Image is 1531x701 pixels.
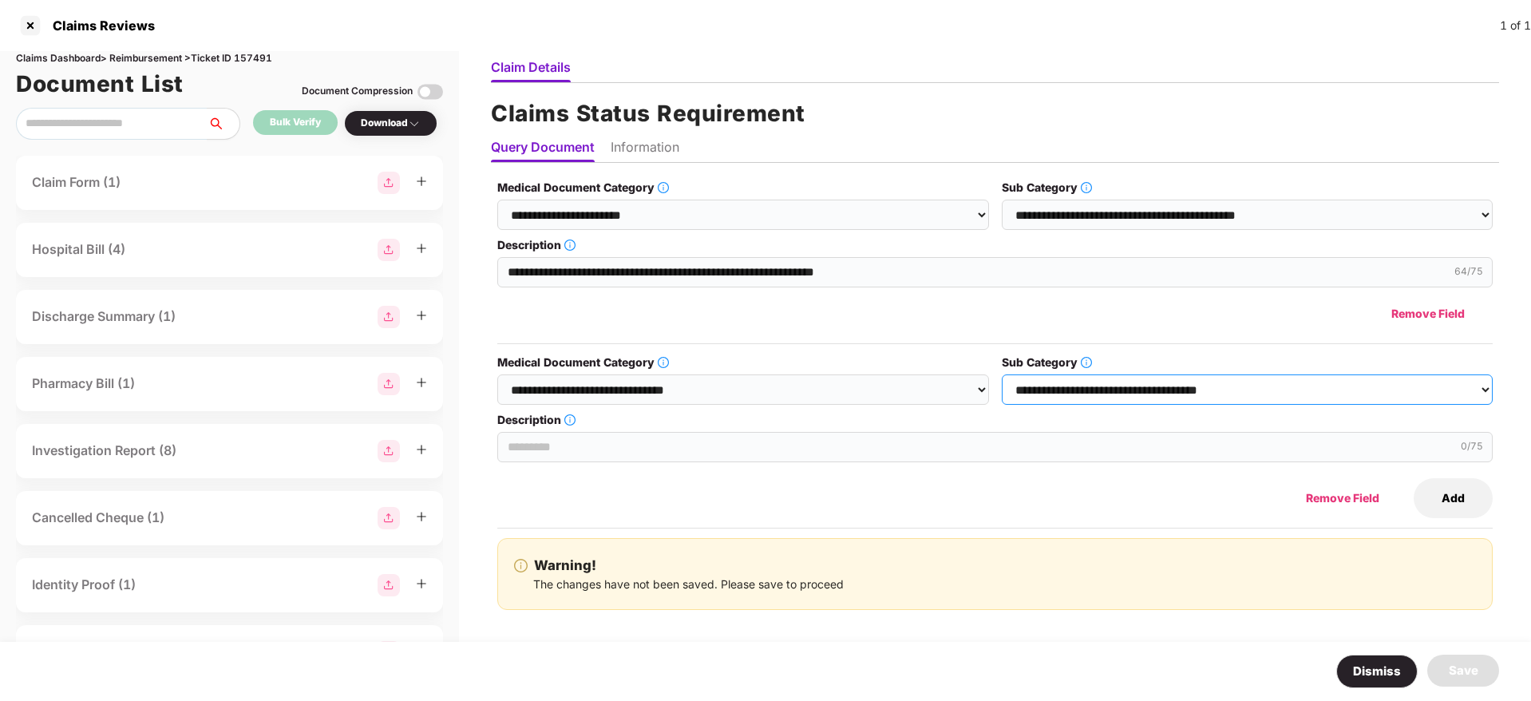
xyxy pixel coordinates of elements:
[361,116,421,131] div: Download
[32,508,164,528] div: Cancelled Cheque (1)
[16,51,443,66] div: Claims Dashboard > Reimbursement > Ticket ID 157491
[43,18,155,34] div: Claims Reviews
[1414,478,1493,518] button: Add
[497,354,988,371] label: Medical Document Category
[32,441,176,461] div: Investigation Report (8)
[16,66,184,101] h1: Document List
[534,555,596,576] b: Warning!
[32,172,121,192] div: Claim Form (1)
[1449,661,1478,680] div: Save
[1081,357,1092,368] span: info-circle
[658,182,669,193] span: info-circle
[417,79,443,105] img: svg+xml;base64,PHN2ZyBpZD0iVG9nZ2xlLTMyeDMyIiB4bWxucz0iaHR0cDovL3d3dy53My5vcmcvMjAwMC9zdmciIHdpZH...
[378,507,400,529] img: svg+xml;base64,PHN2ZyBpZD0iR3JvdXBfMjg4MTMiIGRhdGEtbmFtZT0iR3JvdXAgMjg4MTMiIHhtbG5zPSJodHRwOi8vd3...
[491,96,1499,131] h1: Claims Status Requirement
[378,440,400,462] img: svg+xml;base64,PHN2ZyBpZD0iR3JvdXBfMjg4MTMiIGRhdGEtbmFtZT0iR3JvdXAgMjg4MTMiIHhtbG5zPSJodHRwOi8vd3...
[1336,655,1418,688] button: Dismiss
[611,139,679,162] li: Information
[497,411,1493,429] label: Description
[378,574,400,596] img: svg+xml;base64,PHN2ZyBpZD0iR3JvdXBfMjg4MTMiIGRhdGEtbmFtZT0iR3JvdXAgMjg4MTMiIHhtbG5zPSJodHRwOi8vd3...
[32,374,135,394] div: Pharmacy Bill (1)
[491,59,571,82] li: Claim Details
[1363,294,1493,334] button: Remove Field
[416,578,427,589] span: plus
[416,377,427,388] span: plus
[416,243,427,254] span: plus
[378,641,400,663] img: svg+xml;base64,PHN2ZyBpZD0iR3JvdXBfMjg4MTMiIGRhdGEtbmFtZT0iR3JvdXAgMjg4MTMiIHhtbG5zPSJodHRwOi8vd3...
[302,84,413,99] div: Document Compression
[497,236,1493,254] label: Description
[32,307,176,327] div: Discharge Summary (1)
[416,310,427,321] span: plus
[1500,17,1531,34] div: 1 of 1
[270,115,321,130] div: Bulk Verify
[514,559,528,572] span: info-circle
[1002,354,1493,371] label: Sub Category
[1081,182,1092,193] span: info-circle
[564,414,576,426] span: info-circle
[416,511,427,522] span: plus
[32,575,136,595] div: Identity Proof (1)
[564,240,576,251] span: info-circle
[207,117,239,130] span: search
[1002,179,1493,196] label: Sub Category
[207,108,240,140] button: search
[408,117,421,130] img: svg+xml;base64,PHN2ZyBpZD0iRHJvcGRvd24tMzJ4MzIiIHhtbG5zPSJodHRwOi8vd3d3LnczLm9yZy8yMDAwL3N2ZyIgd2...
[378,172,400,194] img: svg+xml;base64,PHN2ZyBpZD0iR3JvdXBfMjg4MTMiIGRhdGEtbmFtZT0iR3JvdXAgMjg4MTMiIHhtbG5zPSJodHRwOi8vd3...
[497,179,988,196] label: Medical Document Category
[378,373,400,395] img: svg+xml;base64,PHN2ZyBpZD0iR3JvdXBfMjg4MTMiIGRhdGEtbmFtZT0iR3JvdXAgMjg4MTMiIHhtbG5zPSJodHRwOi8vd3...
[1278,478,1407,518] button: Remove Field
[658,357,669,368] span: info-circle
[32,240,125,259] div: Hospital Bill (4)
[416,444,427,455] span: plus
[416,176,427,187] span: plus
[491,139,595,162] li: Query Document
[378,239,400,261] img: svg+xml;base64,PHN2ZyBpZD0iR3JvdXBfMjg4MTMiIGRhdGEtbmFtZT0iR3JvdXAgMjg4MTMiIHhtbG5zPSJodHRwOi8vd3...
[378,306,400,328] img: svg+xml;base64,PHN2ZyBpZD0iR3JvdXBfMjg4MTMiIGRhdGEtbmFtZT0iR3JvdXAgMjg4MTMiIHhtbG5zPSJodHRwOi8vd3...
[533,577,844,591] span: The changes have not been saved. Please save to proceed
